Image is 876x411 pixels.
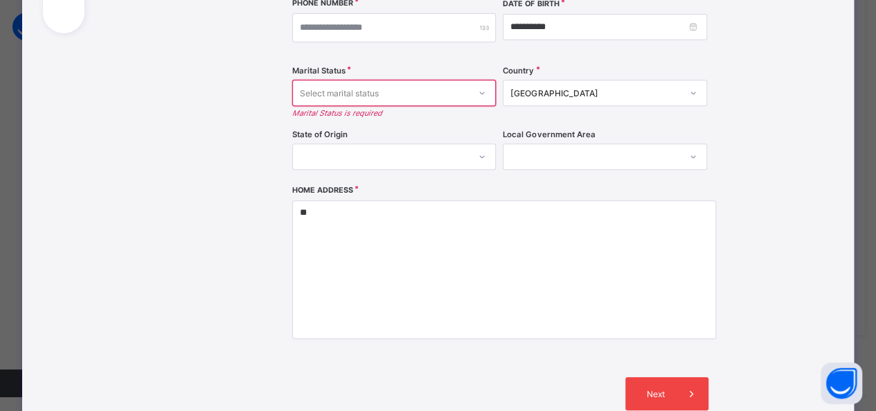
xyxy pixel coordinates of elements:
span: Local Government Area [503,130,595,139]
label: Home Address [292,186,353,195]
span: Country [503,66,534,76]
div: Select marital status [300,80,379,106]
span: Next [636,389,675,399]
button: Open asap [821,362,862,404]
span: State of Origin [292,130,348,139]
span: Marital Status is required [292,109,382,118]
div: [GEOGRAPHIC_DATA] [510,88,681,98]
span: Marital Status [292,66,346,76]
